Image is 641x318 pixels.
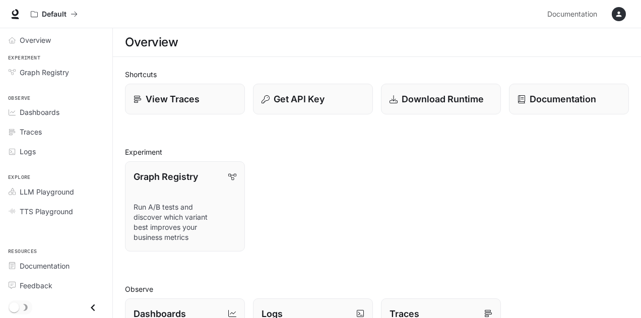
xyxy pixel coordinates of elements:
span: Documentation [547,8,597,21]
span: Logs [20,146,36,157]
h2: Observe [125,284,629,294]
a: Traces [4,123,108,141]
span: Graph Registry [20,67,69,78]
span: TTS Playground [20,206,73,217]
p: Get API Key [274,92,325,106]
button: All workspaces [26,4,82,24]
span: Dashboards [20,107,59,117]
a: Documentation [543,4,605,24]
p: View Traces [146,92,200,106]
p: Download Runtime [402,92,484,106]
a: TTS Playground [4,203,108,220]
span: Overview [20,35,51,45]
span: Feedback [20,280,52,291]
button: Get API Key [253,84,373,114]
a: Documentation [509,84,629,114]
p: Default [42,10,67,19]
p: Documentation [530,92,596,106]
a: Feedback [4,277,108,294]
a: Dashboards [4,103,108,121]
h2: Experiment [125,147,629,157]
span: LLM Playground [20,186,74,197]
p: Graph Registry [134,170,198,183]
a: Overview [4,31,108,49]
h1: Overview [125,32,178,52]
span: Dark mode toggle [9,301,19,312]
a: LLM Playground [4,183,108,201]
a: Logs [4,143,108,160]
span: Documentation [20,261,70,271]
a: View Traces [125,84,245,114]
a: Documentation [4,257,108,275]
span: Traces [20,126,42,137]
p: Run A/B tests and discover which variant best improves your business metrics [134,202,236,242]
a: Graph Registry [4,63,108,81]
button: Close drawer [82,297,104,318]
a: Graph RegistryRun A/B tests and discover which variant best improves your business metrics [125,161,245,251]
a: Download Runtime [381,84,501,114]
h2: Shortcuts [125,69,629,80]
